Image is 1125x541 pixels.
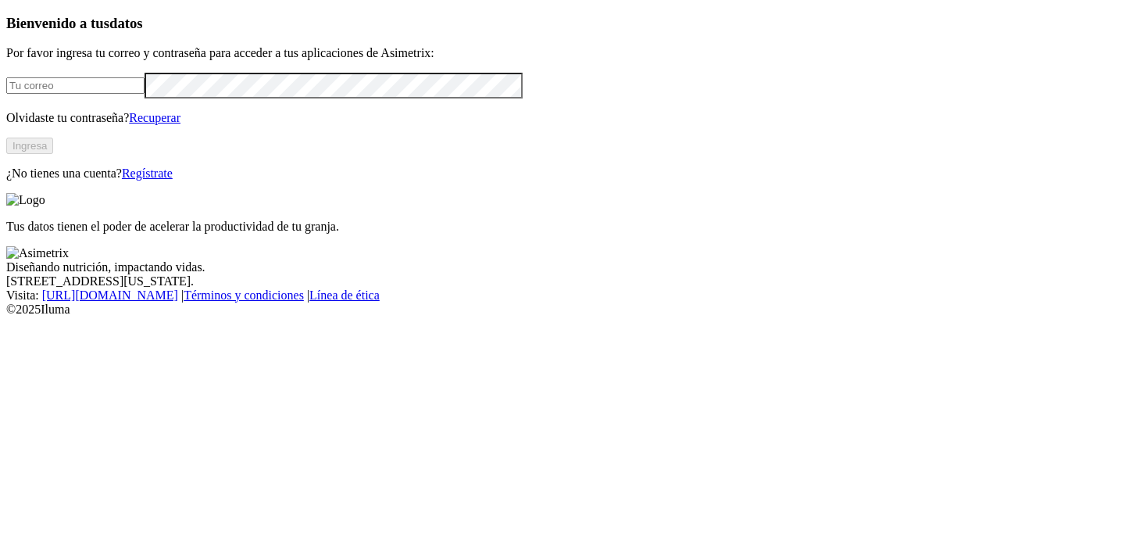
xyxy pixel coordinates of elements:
[6,274,1119,288] div: [STREET_ADDRESS][US_STATE].
[6,15,1119,32] h3: Bienvenido a tus
[109,15,143,31] span: datos
[129,111,180,124] a: Recuperar
[6,46,1119,60] p: Por favor ingresa tu correo y contraseña para acceder a tus aplicaciones de Asimetrix:
[6,167,1119,181] p: ¿No tienes una cuenta?
[6,246,69,260] img: Asimetrix
[309,288,380,302] a: Línea de ética
[6,303,1119,317] div: © 2025 Iluma
[184,288,304,302] a: Términos y condiciones
[6,111,1119,125] p: Olvidaste tu contraseña?
[6,77,145,94] input: Tu correo
[6,260,1119,274] div: Diseñando nutrición, impactando vidas.
[6,138,53,154] button: Ingresa
[6,193,45,207] img: Logo
[122,167,173,180] a: Regístrate
[6,288,1119,303] div: Visita : | |
[6,220,1119,234] p: Tus datos tienen el poder de acelerar la productividad de tu granja.
[42,288,178,302] a: [URL][DOMAIN_NAME]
